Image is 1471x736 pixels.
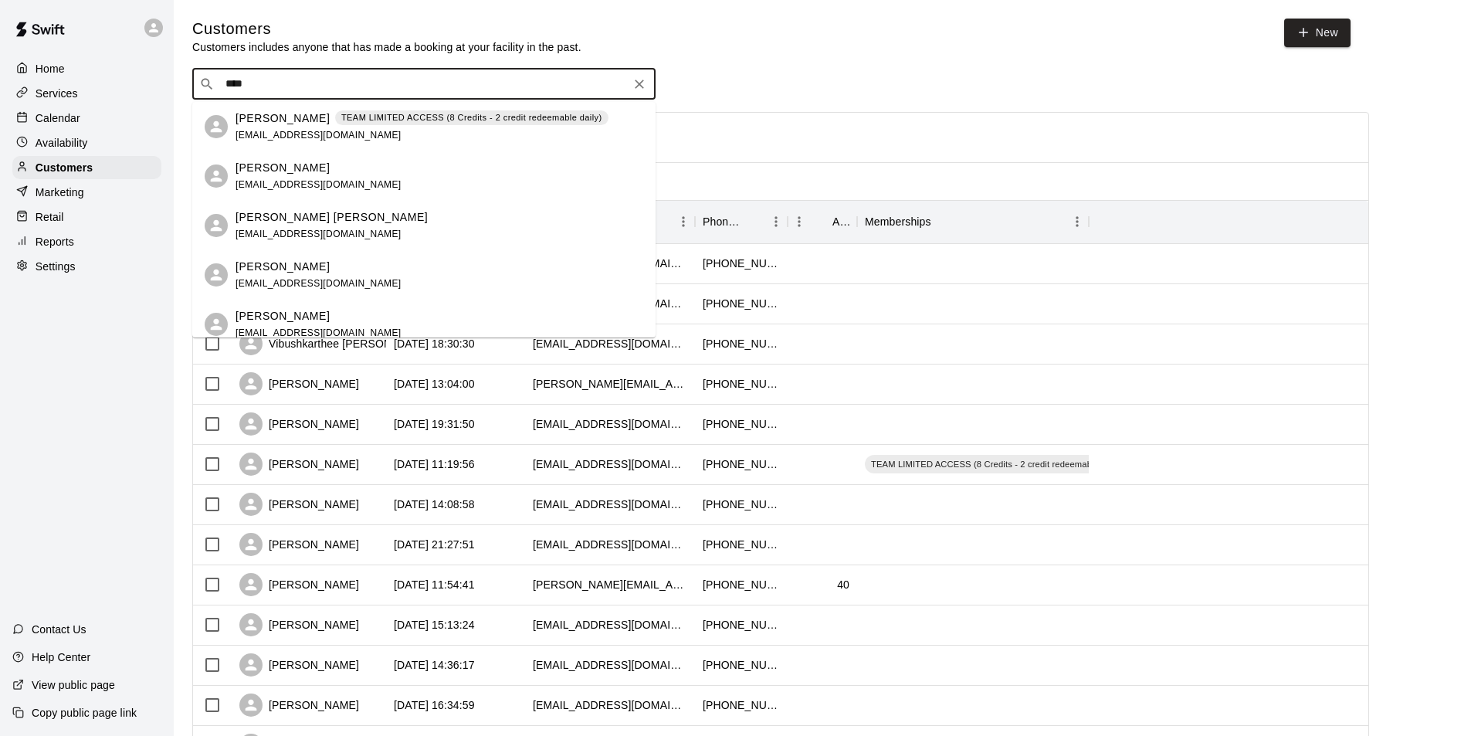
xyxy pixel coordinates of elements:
[205,164,228,188] div: Shrenik Shah
[205,313,228,336] div: Shahroz Khan
[394,697,475,713] div: 2025-07-29 16:34:59
[36,61,65,76] p: Home
[192,39,581,55] p: Customers includes anyone that has made a booking at your facility in the past.
[865,458,1129,470] span: TEAM LIMITED ACCESS (8 Credits - 2 credit redeemable daily)
[703,697,780,713] div: +12816622861
[394,617,475,633] div: 2025-07-30 15:13:24
[236,278,402,289] span: [EMAIL_ADDRESS][DOMAIN_NAME]
[394,416,475,432] div: 2025-08-06 19:31:50
[394,577,475,592] div: 2025-08-03 11:54:41
[236,327,402,338] span: [EMAIL_ADDRESS][DOMAIN_NAME]
[205,115,228,138] div: Shahriar Hasan
[865,455,1129,473] div: TEAM LIMITED ACCESS (8 Credits - 2 credit redeemable daily)
[12,82,161,105] a: Services
[12,156,161,179] a: Customers
[525,200,695,243] div: Email
[703,497,780,512] div: +13462080014
[192,19,581,39] h5: Customers
[533,376,687,392] div: jithin.jacob81@gmail.com
[703,456,780,472] div: +13467412249
[533,617,687,633] div: pratikravindrav@vt.edu
[239,372,359,395] div: [PERSON_NAME]
[832,200,849,243] div: Age
[32,622,86,637] p: Contact Us
[12,205,161,229] a: Retail
[837,577,849,592] div: 40
[205,263,228,287] div: SAAD SHAH
[394,456,475,472] div: 2025-08-06 11:19:56
[32,677,115,693] p: View public page
[931,211,953,232] button: Sort
[236,259,330,275] p: [PERSON_NAME]
[36,185,84,200] p: Marketing
[703,336,780,351] div: +19799858020
[1284,19,1351,47] a: New
[788,200,857,243] div: Age
[32,650,90,665] p: Help Center
[533,577,687,592] div: manas.5219@gmail.com
[12,230,161,253] a: Reports
[703,537,780,552] div: +17133022813
[36,259,76,274] p: Settings
[857,200,1089,243] div: Memberships
[533,697,687,713] div: aapatel1992@yahoo.com
[533,336,687,351] div: vibushks@gmail.com
[703,200,743,243] div: Phone Number
[394,376,475,392] div: 2025-08-08 13:04:00
[394,497,475,512] div: 2025-08-05 14:08:58
[239,493,359,516] div: [PERSON_NAME]
[764,210,788,233] button: Menu
[236,209,428,226] p: [PERSON_NAME] [PERSON_NAME]
[811,211,832,232] button: Sort
[239,573,359,596] div: [PERSON_NAME]
[703,657,780,673] div: +17033987572
[12,181,161,204] div: Marketing
[533,537,687,552] div: sufisafa0@gmail.com
[394,657,475,673] div: 2025-07-30 14:36:17
[36,160,93,175] p: Customers
[12,57,161,80] a: Home
[703,256,780,271] div: +12812455009
[239,533,359,556] div: [PERSON_NAME]
[192,69,656,100] div: Search customers by name or email
[236,308,330,324] p: [PERSON_NAME]
[12,255,161,278] a: Settings
[672,210,695,233] button: Menu
[236,229,402,239] span: [EMAIL_ADDRESS][DOMAIN_NAME]
[533,456,687,472] div: sh388584@gmail.com
[12,131,161,154] a: Availability
[239,694,359,717] div: [PERSON_NAME]
[32,705,137,721] p: Copy public page link
[239,613,359,636] div: [PERSON_NAME]
[865,200,931,243] div: Memberships
[703,296,780,311] div: +14402229840
[236,110,330,127] p: [PERSON_NAME]
[36,234,74,249] p: Reports
[236,160,330,176] p: [PERSON_NAME]
[36,209,64,225] p: Retail
[533,416,687,432] div: ebadullahkhan1998@gmail.com
[36,135,88,151] p: Availability
[743,211,764,232] button: Sort
[1066,210,1089,233] button: Menu
[239,412,359,436] div: [PERSON_NAME]
[239,332,432,355] div: Vibushkarthee [PERSON_NAME]
[788,210,811,233] button: Menu
[236,179,402,190] span: [EMAIL_ADDRESS][DOMAIN_NAME]
[703,577,780,592] div: +13369264487
[703,416,780,432] div: +18327719504
[239,453,359,476] div: [PERSON_NAME]
[36,86,78,101] p: Services
[36,110,80,126] p: Calendar
[12,107,161,130] a: Calendar
[533,497,687,512] div: stafinjacob@outlook.com
[341,111,602,124] p: TEAM LIMITED ACCESS (8 Credits - 2 credit redeemable daily)
[703,376,780,392] div: +19793551718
